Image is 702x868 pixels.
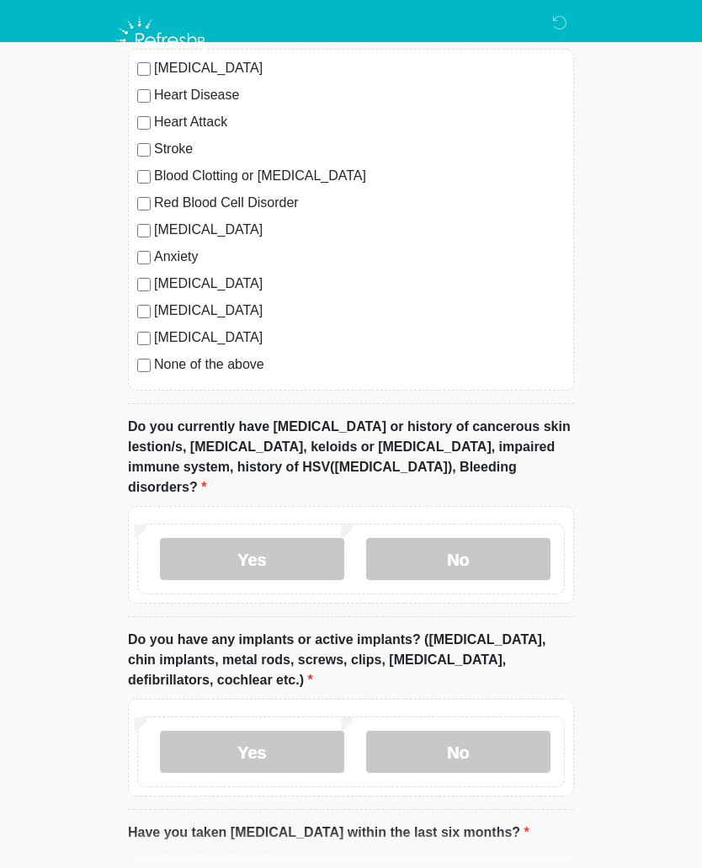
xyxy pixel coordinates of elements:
[128,417,574,498] label: Do you currently have [MEDICAL_DATA] or history of cancerous skin lestion/s, [MEDICAL_DATA], kelo...
[128,823,529,843] label: Have you taken [MEDICAL_DATA] within the last six months?
[366,538,550,580] label: No
[137,251,151,264] input: Anxiety
[137,224,151,237] input: [MEDICAL_DATA]
[137,332,151,345] input: [MEDICAL_DATA]
[137,305,151,318] input: [MEDICAL_DATA]
[154,166,565,186] label: Blood Clotting or [MEDICAL_DATA]
[137,278,151,291] input: [MEDICAL_DATA]
[154,112,565,132] label: Heart Attack
[137,197,151,210] input: Red Blood Cell Disorder
[160,538,344,580] label: Yes
[128,630,574,690] label: Do you have any implants or active implants? ([MEDICAL_DATA], chin implants, metal rods, screws, ...
[154,85,565,105] label: Heart Disease
[137,89,151,103] input: Heart Disease
[154,220,565,240] label: [MEDICAL_DATA]
[154,139,565,159] label: Stroke
[137,116,151,130] input: Heart Attack
[137,143,151,157] input: Stroke
[137,359,151,372] input: None of the above
[154,274,565,294] label: [MEDICAL_DATA]
[154,193,565,213] label: Red Blood Cell Disorder
[111,13,213,68] img: Refresh RX Logo
[137,170,151,184] input: Blood Clotting or [MEDICAL_DATA]
[160,731,344,773] label: Yes
[366,731,550,773] label: No
[154,247,565,267] label: Anxiety
[154,327,565,348] label: [MEDICAL_DATA]
[154,354,565,375] label: None of the above
[154,301,565,321] label: [MEDICAL_DATA]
